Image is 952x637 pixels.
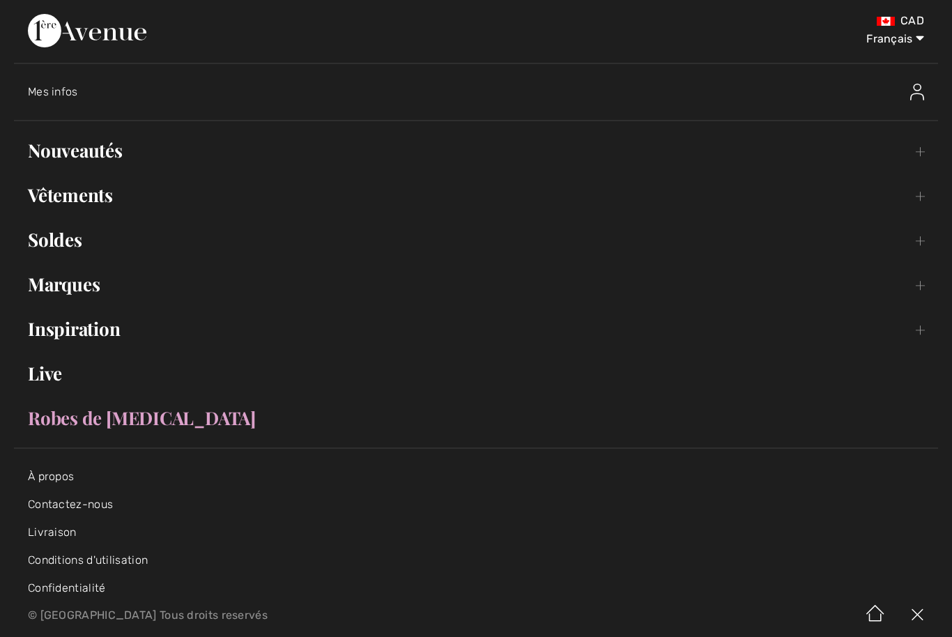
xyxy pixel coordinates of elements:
[854,594,896,637] img: Accueil
[28,85,78,98] span: Mes infos
[896,594,938,637] img: X
[14,180,938,210] a: Vêtements
[14,403,938,433] a: Robes de [MEDICAL_DATA]
[28,470,74,483] a: À propos
[14,358,938,389] a: Live
[559,14,924,28] div: CAD
[14,224,938,255] a: Soldes
[28,525,77,539] a: Livraison
[28,581,106,594] a: Confidentialité
[14,314,938,344] a: Inspiration
[28,498,113,511] a: Contactez-nous
[14,135,938,166] a: Nouveautés
[14,269,938,300] a: Marques
[28,14,146,47] img: 1ère Avenue
[28,553,148,567] a: Conditions d'utilisation
[28,611,559,620] p: © [GEOGRAPHIC_DATA] Tous droits reservés
[28,70,938,114] a: Mes infosMes infos
[910,84,924,100] img: Mes infos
